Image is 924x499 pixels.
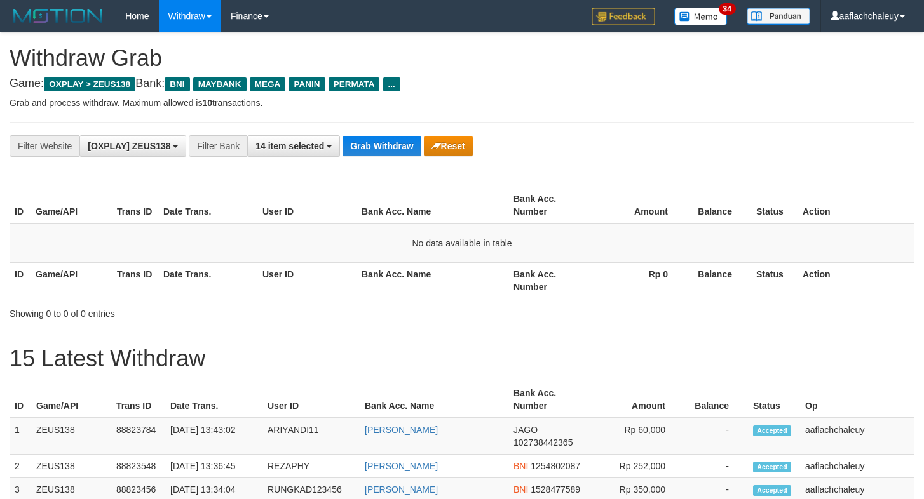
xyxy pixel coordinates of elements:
button: [OXPLAY] ZEUS138 [79,135,186,157]
td: Rp 252,000 [589,455,684,478]
td: - [684,455,748,478]
a: [PERSON_NAME] [365,425,438,435]
th: Balance [687,187,751,223]
th: Bank Acc. Number [508,382,589,418]
th: Action [798,187,914,223]
th: Rp 0 [590,262,687,298]
th: Bank Acc. Name [360,382,508,418]
span: Copy 1528477589 to clipboard [531,484,580,495]
p: Grab and process withdraw. Maximum allowed is transactions. [10,96,914,109]
th: Balance [687,262,751,298]
th: Game/API [31,262,112,298]
h1: 15 Latest Withdraw [10,346,914,371]
span: 14 item selected [255,141,324,151]
th: Bank Acc. Number [508,262,590,298]
th: ID [10,187,31,223]
td: No data available in table [10,223,914,263]
h4: Game: Bank: [10,77,914,90]
span: 34 [719,3,736,15]
td: ZEUS138 [31,455,111,478]
td: 88823548 [111,455,165,478]
span: JAGO [513,425,538,435]
span: PANIN [289,77,325,91]
span: OXPLAY > ZEUS138 [44,77,135,91]
button: Reset [424,136,473,156]
th: Balance [684,382,748,418]
img: panduan.png [747,8,810,25]
td: Rp 60,000 [589,418,684,455]
th: Trans ID [111,382,165,418]
th: User ID [257,187,357,223]
th: Bank Acc. Number [508,187,590,223]
td: 2 [10,455,31,478]
td: REZAPHY [262,455,360,478]
th: User ID [257,262,357,298]
th: Op [800,382,914,418]
span: Accepted [753,462,791,472]
th: Status [751,187,798,223]
span: Accepted [753,425,791,436]
th: Game/API [31,187,112,223]
th: ID [10,382,31,418]
img: MOTION_logo.png [10,6,106,25]
td: 88823784 [111,418,165,455]
th: Action [798,262,914,298]
td: [DATE] 13:43:02 [165,418,262,455]
span: [OXPLAY] ZEUS138 [88,141,170,151]
th: Date Trans. [165,382,262,418]
th: Status [751,262,798,298]
th: Date Trans. [158,187,257,223]
span: PERMATA [329,77,380,91]
span: Accepted [753,485,791,496]
span: ... [383,77,400,91]
th: Date Trans. [158,262,257,298]
span: BNI [513,461,528,471]
span: MEGA [250,77,286,91]
th: Bank Acc. Name [357,187,508,223]
span: BNI [165,77,189,91]
div: Filter Website [10,135,79,157]
th: Amount [590,187,687,223]
img: Feedback.jpg [592,8,655,25]
td: - [684,418,748,455]
span: Copy 1254802087 to clipboard [531,461,580,471]
td: aaflachchaleuy [800,418,914,455]
td: ZEUS138 [31,418,111,455]
button: Grab Withdraw [343,136,421,156]
th: Trans ID [112,187,158,223]
img: Button%20Memo.svg [674,8,728,25]
th: Bank Acc. Name [357,262,508,298]
a: [PERSON_NAME] [365,461,438,471]
th: Trans ID [112,262,158,298]
h1: Withdraw Grab [10,46,914,71]
th: User ID [262,382,360,418]
th: Status [748,382,800,418]
td: aaflachchaleuy [800,455,914,478]
div: Showing 0 to 0 of 0 entries [10,302,376,320]
td: ARIYANDI11 [262,418,360,455]
td: 1 [10,418,31,455]
th: ID [10,262,31,298]
span: MAYBANK [193,77,247,91]
button: 14 item selected [247,135,340,157]
a: [PERSON_NAME] [365,484,438,495]
td: [DATE] 13:36:45 [165,455,262,478]
span: BNI [513,484,528,495]
th: Amount [589,382,684,418]
span: Copy 102738442365 to clipboard [513,437,573,448]
strong: 10 [202,98,212,108]
div: Filter Bank [189,135,247,157]
th: Game/API [31,382,111,418]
